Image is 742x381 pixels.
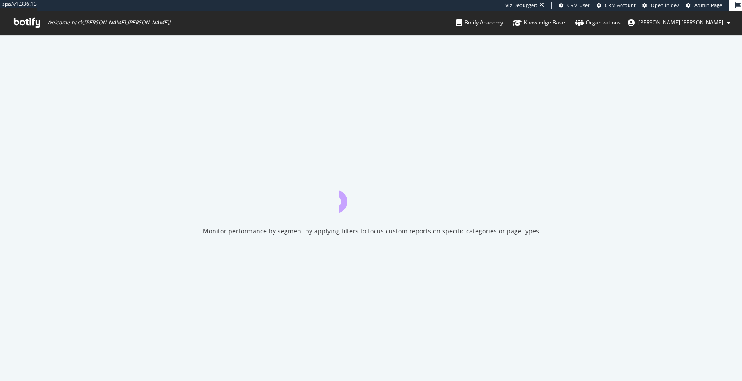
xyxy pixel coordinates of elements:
[559,2,590,9] a: CRM User
[513,11,565,35] a: Knowledge Base
[597,2,636,9] a: CRM Account
[642,2,679,9] a: Open in dev
[621,16,738,30] button: [PERSON_NAME].[PERSON_NAME]
[203,227,539,236] div: Monitor performance by segment by applying filters to focus custom reports on specific categories...
[456,11,503,35] a: Botify Academy
[567,2,590,8] span: CRM User
[505,2,537,9] div: Viz Debugger:
[686,2,722,9] a: Admin Page
[47,19,170,26] span: Welcome back, [PERSON_NAME].[PERSON_NAME] !
[638,19,723,26] span: kate.weiler
[456,18,503,27] div: Botify Academy
[339,180,403,213] div: animation
[605,2,636,8] span: CRM Account
[513,18,565,27] div: Knowledge Base
[651,2,679,8] span: Open in dev
[575,18,621,27] div: Organizations
[575,11,621,35] a: Organizations
[694,2,722,8] span: Admin Page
